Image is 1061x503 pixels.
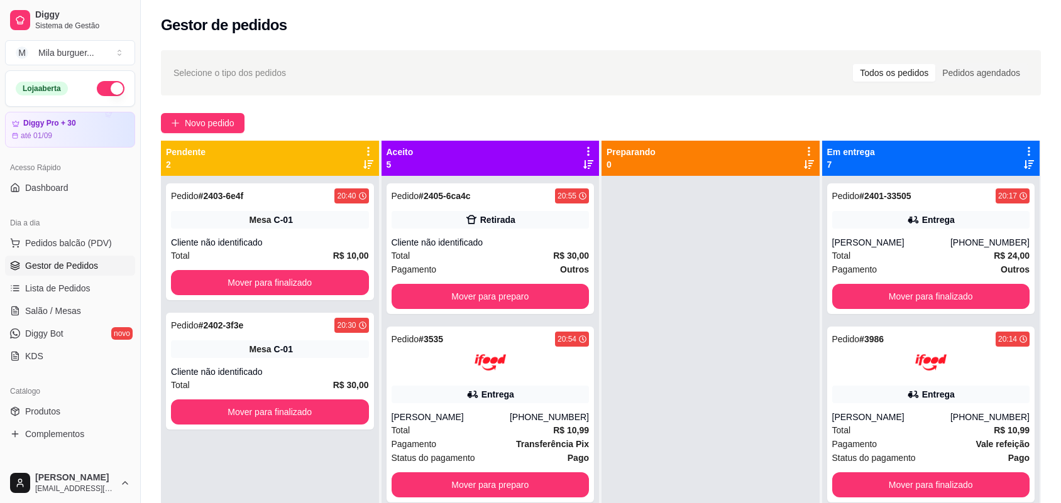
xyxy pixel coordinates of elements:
[185,116,234,130] span: Novo pedido
[25,350,43,362] span: KDS
[171,236,369,249] div: Cliente não identificado
[832,411,950,423] div: [PERSON_NAME]
[171,119,180,127] span: plus
[998,334,1017,344] div: 20:14
[568,453,589,463] strong: Pago
[832,334,860,344] span: Pedido
[38,46,94,59] div: Mila burguer ...
[392,451,475,465] span: Status do pagamento
[480,214,515,226] div: Retirada
[337,320,356,330] div: 20:30
[5,178,135,198] a: Dashboard
[171,270,369,295] button: Mover para finalizado
[553,251,589,261] strong: R$ 30,00
[25,305,81,317] span: Salão / Mesas
[25,237,112,249] span: Pedidos balcão (PDV)
[333,380,369,390] strong: R$ 30,00
[553,425,589,435] strong: R$ 10,99
[392,236,590,249] div: Cliente não identificado
[392,423,410,437] span: Total
[1008,453,1030,463] strong: Pago
[5,323,135,343] a: Diggy Botnovo
[171,249,190,262] span: Total
[607,158,656,171] p: 0
[5,40,135,65] button: Select a team
[5,112,135,148] a: Diggy Pro + 30até 01/09
[25,181,69,194] span: Dashboard
[935,64,1027,82] div: Pedidos agendados
[25,428,84,440] span: Complementos
[481,388,514,401] div: Entrega
[832,191,860,201] span: Pedido
[859,334,884,344] strong: # 3986
[171,320,199,330] span: Pedido
[859,191,911,201] strong: # 2401-33505
[922,388,955,401] div: Entrega
[392,262,437,276] span: Pagamento
[387,146,414,158] p: Aceito
[35,472,115,484] span: [PERSON_NAME]
[250,343,272,355] span: Mesa
[392,437,437,451] span: Pagamento
[994,251,1030,261] strong: R$ 24,00
[558,191,576,201] div: 20:55
[832,236,950,249] div: [PERSON_NAME]
[171,378,190,392] span: Total
[35,484,115,494] span: [EMAIL_ADDRESS][DOMAIN_NAME]
[832,437,877,451] span: Pagamento
[832,451,916,465] span: Status do pagamento
[171,365,369,378] div: Cliente não identificado
[392,249,410,262] span: Total
[199,320,244,330] strong: # 2402-3f3e
[950,411,1030,423] div: [PHONE_NUMBER]
[23,119,76,128] article: Diggy Pro + 30
[832,249,851,262] span: Total
[97,81,124,96] button: Alterar Status
[161,113,245,133] button: Novo pedido
[832,262,877,276] span: Pagamento
[337,191,356,201] div: 20:40
[171,399,369,425] button: Mover para finalizado
[5,278,135,298] a: Lista de Pedidos
[199,191,244,201] strong: # 2403-6e4f
[5,468,135,498] button: [PERSON_NAME][EMAIL_ADDRESS][DOMAIN_NAME]
[5,424,135,444] a: Complementos
[161,15,287,35] h2: Gestor de pedidos
[915,347,947,378] img: ifood
[392,411,510,423] div: [PERSON_NAME]
[558,334,576,344] div: 20:54
[827,158,875,171] p: 7
[25,282,91,295] span: Lista de Pedidos
[5,213,135,233] div: Dia a dia
[387,158,414,171] p: 5
[419,191,471,201] strong: # 2405-6ca4c
[832,472,1030,497] button: Mover para finalizado
[516,439,589,449] strong: Transferência Pix
[274,214,293,226] div: C-01
[5,158,135,178] div: Acesso Rápido
[5,381,135,401] div: Catálogo
[392,472,590,497] button: Mover para preparo
[5,401,135,421] a: Produtos
[16,82,68,95] div: Loja aberta
[475,347,506,378] img: ifood
[827,146,875,158] p: Em entrega
[171,191,199,201] span: Pedido
[173,66,286,80] span: Selecione o tipo dos pedidos
[950,236,1030,249] div: [PHONE_NUMBER]
[21,131,52,141] article: até 01/09
[166,146,206,158] p: Pendente
[922,214,955,226] div: Entrega
[5,256,135,276] a: Gestor de Pedidos
[853,64,935,82] div: Todos os pedidos
[510,411,589,423] div: [PHONE_NUMBER]
[560,264,589,274] strong: Outros
[16,46,28,59] span: M
[392,334,419,344] span: Pedido
[1001,264,1030,274] strong: Outros
[392,284,590,309] button: Mover para preparo
[5,5,135,35] a: DiggySistema de Gestão
[35,9,130,21] span: Diggy
[832,284,1030,309] button: Mover para finalizado
[166,158,206,171] p: 2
